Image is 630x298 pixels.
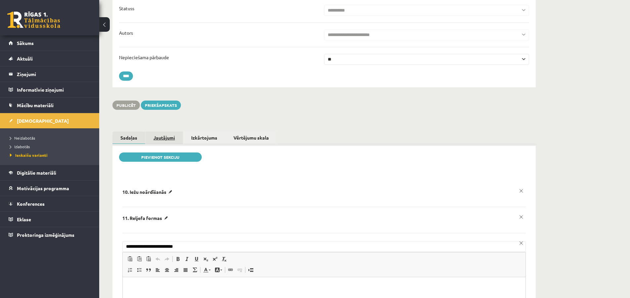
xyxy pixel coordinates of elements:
[17,216,31,222] span: Eklase
[162,255,172,263] a: Atkārtot (vadīšanas taustiņš+Y)
[173,255,183,263] a: Treknraksts (vadīšanas taustiņš+B)
[146,132,183,144] a: Jautājumi
[517,186,526,195] a: x
[210,255,220,263] a: Augšraksts
[17,82,91,97] legend: Informatīvie ziņojumi
[122,189,175,195] p: 10. Iežu noārdīšanās
[213,266,224,274] a: Fona krāsa
[9,113,91,128] a: [DEMOGRAPHIC_DATA]
[162,266,172,274] a: Centrēti
[10,144,30,149] span: Izlabotās
[9,35,91,51] a: Sākums
[119,54,169,61] label: Nepieciešama pārbaude
[10,135,93,141] a: Neizlabotās
[7,7,396,14] body: Bagātinātā teksta redaktors, wiswyg-editor-55439
[9,196,91,211] a: Konferences
[141,101,181,110] a: Priekšapskats
[153,255,162,263] a: Atcelt (vadīšanas taustiņš+Z)
[9,82,91,97] a: Informatīvie ziņojumi
[9,227,91,242] a: Proktoringa izmēģinājums
[226,266,235,274] a: Saite (vadīšanas taustiņš+K)
[9,212,91,227] a: Eklase
[135,266,144,274] a: Ievietot/noņemt sarakstu ar aizzīmēm
[112,132,145,145] a: Sadaļas
[10,152,48,158] span: Ieskaišu varianti
[201,255,210,263] a: Apakšraksts
[17,40,34,46] span: Sākums
[17,201,45,207] span: Konferences
[17,102,54,108] span: Mācību materiāli
[144,266,153,274] a: Bloka citāts
[153,266,162,274] a: Izlīdzināt pa kreisi
[226,132,277,144] a: Vērtējumu skala
[10,152,93,158] a: Ieskaišu varianti
[112,101,140,110] button: Publicēt
[201,266,213,274] a: Teksta krāsa
[119,152,202,162] a: Pievienot sekciju
[9,181,91,196] a: Motivācijas programma
[17,185,69,191] span: Motivācijas programma
[144,255,153,263] a: Ievietot no Worda
[7,7,198,14] body: Bagātinātā teksta redaktors, wiswyg-editor-test-version-8264
[220,255,229,263] a: Noņemt stilus
[183,255,192,263] a: Slīpraksts (vadīšanas taustiņš+I)
[125,255,135,263] a: Ielīmēt (vadīšanas taustiņš+V)
[7,12,60,28] a: Rīgas 1. Tālmācības vidusskola
[181,266,190,274] a: Izlīdzināt malas
[17,56,33,62] span: Aktuāli
[190,266,199,274] a: Math
[17,170,56,176] span: Digitālie materiāli
[517,212,526,222] a: x
[119,5,134,12] label: Statuss
[246,266,255,274] a: Ievietot lapas pārtraukumu drukai
[125,266,135,274] a: Ievietot/noņemt numurētu sarakstu
[172,266,181,274] a: Izlīdzināt pa labi
[10,144,93,149] a: Izlabotās
[17,232,74,238] span: Proktoringa izmēģinājums
[235,266,244,274] a: Atsaistīt
[9,98,91,113] a: Mācību materiāli
[10,135,35,141] span: Neizlabotās
[192,255,201,263] a: Pasvītrojums (vadīšanas taustiņš+U)
[122,215,170,221] p: 11. Reljefa formas
[17,66,91,82] legend: Ziņojumi
[17,118,69,124] span: [DEMOGRAPHIC_DATA]
[9,51,91,66] a: Aktuāli
[119,29,133,36] label: Autors
[183,132,225,144] a: Izkārtojums
[9,66,91,82] a: Ziņojumi
[517,238,526,248] a: x
[135,255,144,263] a: Ievietot kā vienkāršu tekstu (vadīšanas taustiņš+pārslēgšanas taustiņš+V)
[9,165,91,180] a: Digitālie materiāli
